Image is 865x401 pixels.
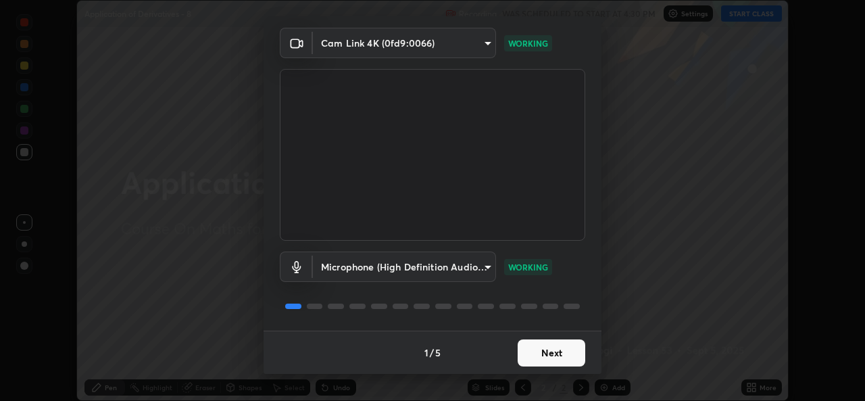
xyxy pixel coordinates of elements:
h4: 5 [435,346,441,360]
p: WORKING [508,37,548,49]
h4: / [430,346,434,360]
button: Next [518,339,585,367]
p: WORKING [508,261,548,273]
div: Cam Link 4K (0fd9:0066) [313,252,496,282]
div: Cam Link 4K (0fd9:0066) [313,28,496,58]
h4: 1 [424,346,428,360]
